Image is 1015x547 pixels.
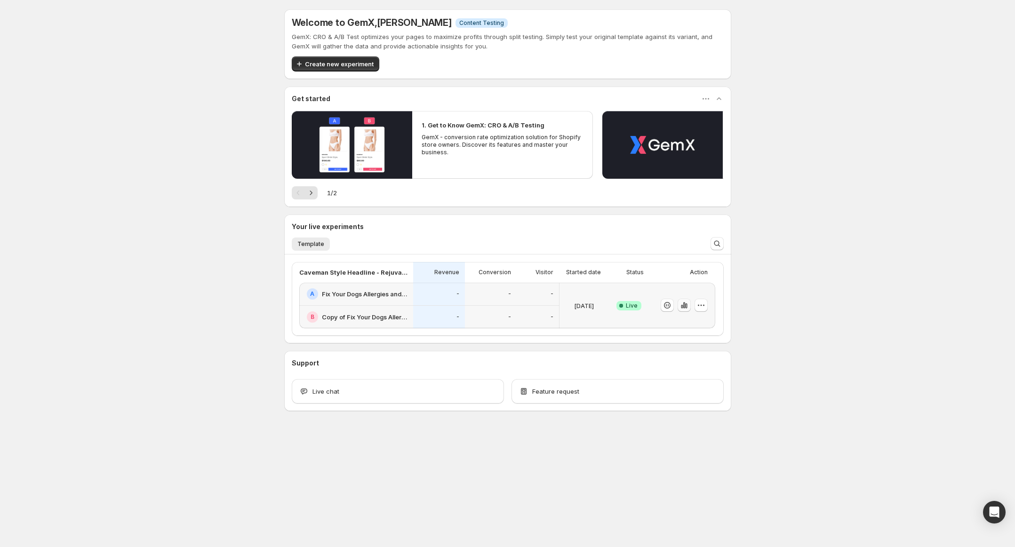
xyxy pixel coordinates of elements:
span: Template [297,240,324,248]
p: - [508,290,511,298]
h3: Get started [292,94,330,103]
p: Caveman Style Headline - Rejuvaknee - [DATE] [299,268,408,277]
span: Live [626,302,638,309]
button: Create new experiment [292,56,379,71]
h2: A [310,290,314,298]
h3: Your live experiments [292,222,364,231]
p: GemX - conversion rate optimization solution for Shopify store owners. Discover its features and ... [422,134,583,156]
h2: Copy of Fix Your Dogs Allergies and Itching [322,312,408,322]
h5: Welcome to GemX [292,17,452,28]
span: , [PERSON_NAME] [375,17,452,28]
h2: B [311,313,314,321]
span: Live chat [312,387,339,396]
span: 1 / 2 [327,188,337,198]
span: Feature request [532,387,579,396]
button: Next [304,186,318,199]
h2: 1. Get to Know GemX: CRO & A/B Testing [422,120,544,130]
nav: Pagination [292,186,318,199]
h3: Support [292,358,319,368]
p: GemX: CRO & A/B Test optimizes your pages to maximize profits through split testing. Simply test ... [292,32,724,51]
p: Revenue [434,269,459,276]
p: - [551,313,553,321]
p: Started date [566,269,601,276]
p: Status [626,269,644,276]
p: Conversion [479,269,511,276]
div: Open Intercom Messenger [983,501,1006,523]
p: [DATE] [574,301,594,310]
span: Content Testing [459,19,504,27]
p: - [508,313,511,321]
p: - [551,290,553,298]
button: Play video [602,111,723,179]
button: Play video [292,111,412,179]
button: Search and filter results [711,237,724,250]
p: - [456,313,459,321]
span: Create new experiment [305,59,374,69]
p: - [456,290,459,298]
p: Action [690,269,708,276]
p: Visitor [535,269,553,276]
h2: Fix Your Dogs Allergies and Itching [322,289,408,299]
